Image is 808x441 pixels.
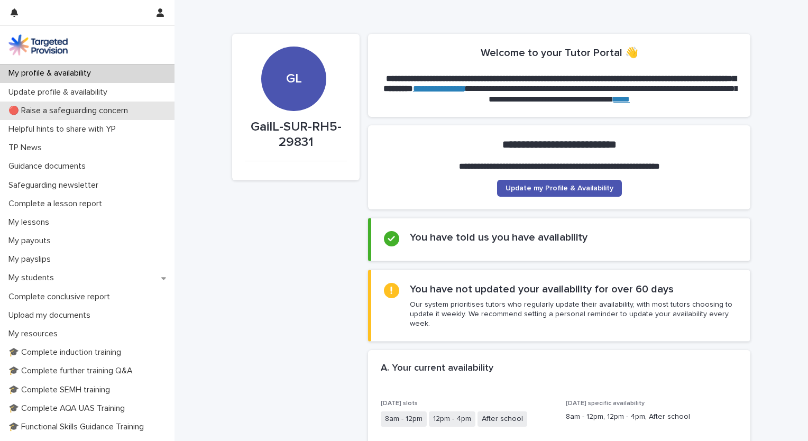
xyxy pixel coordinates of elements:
div: GL [261,7,326,87]
p: 🎓 Complete AQA UAS Training [4,403,133,414]
p: Update profile & availability [4,87,116,97]
h2: Welcome to your Tutor Portal 👋 [481,47,638,59]
p: Guidance documents [4,161,94,171]
p: 🎓 Functional Skills Guidance Training [4,422,152,432]
p: My payouts [4,236,59,246]
p: 🎓 Complete SEMH training [4,385,118,395]
span: 8am - 12pm [381,411,427,427]
p: My profile & availability [4,68,99,78]
p: 🎓 Complete further training Q&A [4,366,141,376]
span: After school [478,411,527,427]
p: My payslips [4,254,59,264]
h2: You have told us you have availability [410,231,587,244]
p: My resources [4,329,66,339]
p: Complete a lesson report [4,199,111,209]
h2: A. Your current availability [381,363,493,374]
p: GailL-SUR-RH5-29831 [245,120,347,150]
span: 12pm - 4pm [429,411,475,427]
p: TP News [4,143,50,153]
p: Upload my documents [4,310,99,320]
a: Update my Profile & Availability [497,180,622,197]
span: [DATE] slots [381,400,418,407]
h2: You have not updated your availability for over 60 days [410,283,674,296]
img: M5nRWzHhSzIhMunXDL62 [8,34,68,56]
p: My students [4,273,62,283]
p: My lessons [4,217,58,227]
p: 🔴 Raise a safeguarding concern [4,106,136,116]
p: Helpful hints to share with YP [4,124,124,134]
p: Complete conclusive report [4,292,118,302]
p: 8am - 12pm, 12pm - 4pm, After school [566,411,738,422]
p: 🎓 Complete induction training [4,347,130,357]
span: [DATE] specific availability [566,400,645,407]
p: Our system prioritises tutors who regularly update their availability, with most tutors choosing ... [410,300,737,329]
span: Update my Profile & Availability [506,185,613,192]
p: Safeguarding newsletter [4,180,107,190]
